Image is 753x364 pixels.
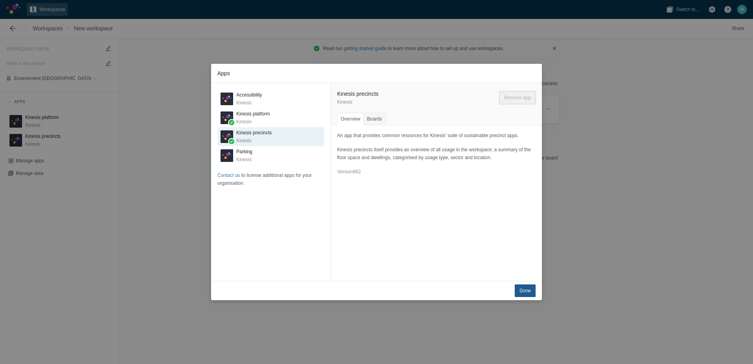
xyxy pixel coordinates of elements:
p: Kinesis [337,98,378,106]
p: An app that provides common resources for Kinesis' suite of sustainable precinct apps. [337,132,536,139]
a: Contact us [217,173,240,178]
span: Done [519,287,531,295]
div: KKinesis logoAccessibilityKinesis [217,89,324,108]
div: Apps [211,64,542,300]
p: Kinesis [236,118,270,126]
div: KKinesis logoParkingKinesis [217,146,324,165]
p: Kinesis [236,137,272,145]
div: K [221,149,233,162]
h3: Accessibility [236,91,262,99]
div: Boards [364,113,386,125]
p: Kinesis precincts itself provides an overview of all usage in the workspace; a summary of the flo... [337,146,536,162]
span: Apps [211,69,542,78]
p: Kinesis [236,156,252,163]
div: K [221,93,233,105]
div: KKinesis logoKinesis precinctsKinesis [217,127,324,146]
button: Done [515,284,536,297]
p: to license additional apps for your organisation. [217,171,324,187]
h3: Kinesis precincts [236,129,272,137]
h3: Parking [236,148,252,156]
h3: Kinesis platform [236,110,270,118]
p: Kinesis [236,99,262,107]
div: K [221,111,233,124]
div: Overview [337,113,364,125]
div: K [221,130,233,143]
h2: Kinesis precincts [337,89,378,98]
p: Version 962 [337,168,536,176]
div: KKinesis logoKinesis platformKinesis [217,108,324,127]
